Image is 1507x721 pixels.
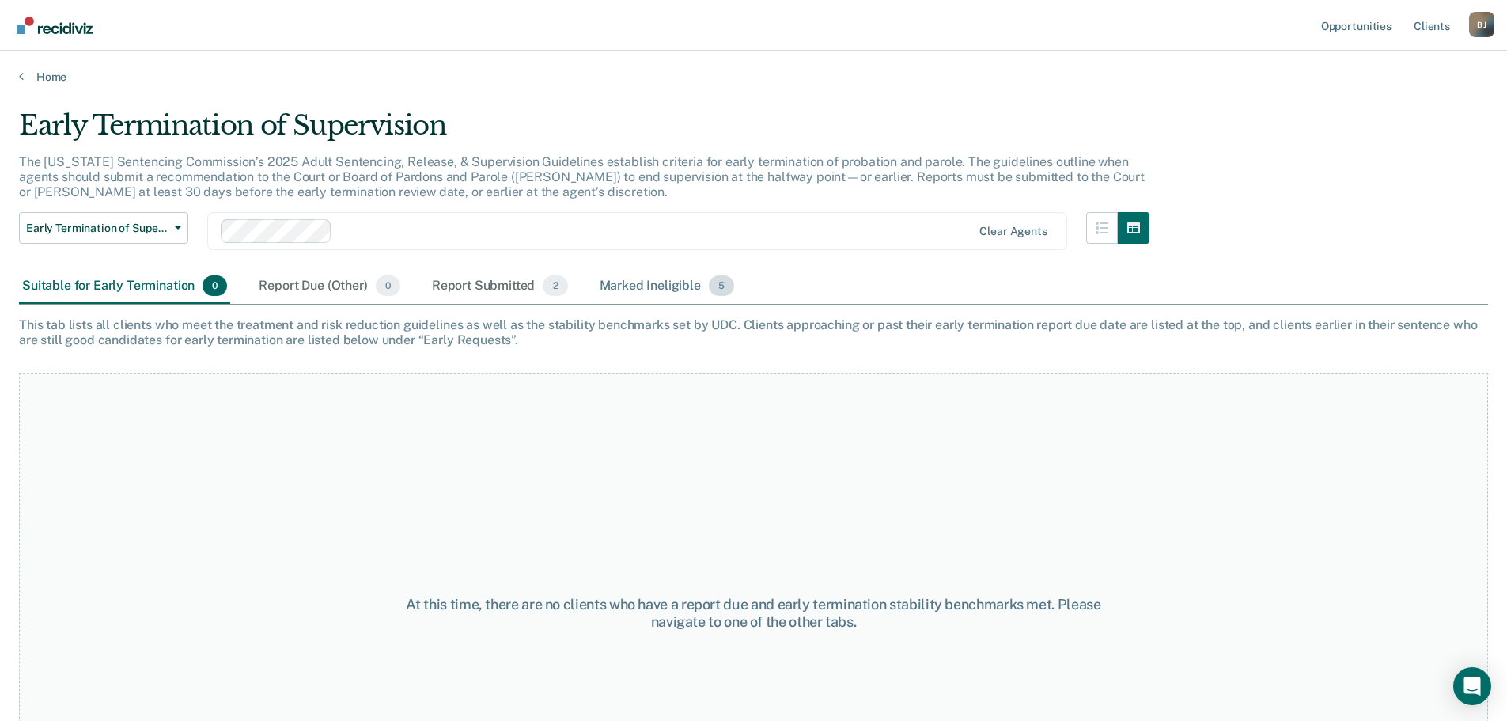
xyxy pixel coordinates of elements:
button: Profile dropdown button [1469,12,1494,37]
div: At this time, there are no clients who have a report due and early termination stability benchmar... [387,596,1121,630]
a: Home [19,70,1488,84]
span: 0 [376,275,400,296]
span: 5 [709,275,734,296]
div: Report Due (Other)0 [256,269,403,304]
span: 2 [543,275,567,296]
span: Early Termination of Supervision [26,222,168,235]
button: Early Termination of Supervision [19,212,188,244]
div: This tab lists all clients who meet the treatment and risk reduction guidelines as well as the st... [19,317,1488,347]
img: Recidiviz [17,17,93,34]
div: B J [1469,12,1494,37]
p: The [US_STATE] Sentencing Commission’s 2025 Adult Sentencing, Release, & Supervision Guidelines e... [19,154,1145,199]
div: Report Submitted2 [429,269,571,304]
div: Clear agents [979,225,1047,238]
span: 0 [203,275,227,296]
div: Open Intercom Messenger [1453,667,1491,705]
div: Marked Ineligible5 [596,269,738,304]
div: Suitable for Early Termination0 [19,269,230,304]
div: Early Termination of Supervision [19,109,1149,154]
